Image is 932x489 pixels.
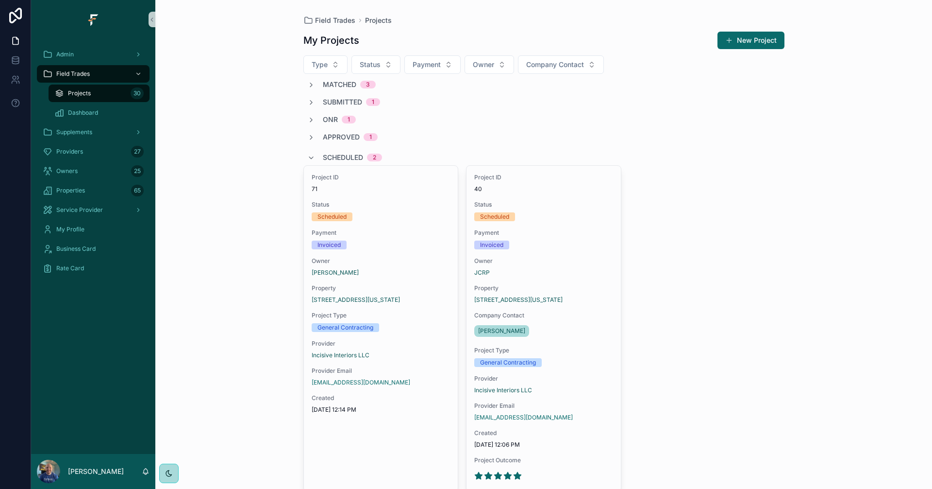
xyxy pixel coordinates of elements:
[474,347,613,354] span: Project Type
[474,284,613,292] span: Property
[480,212,509,221] div: Scheduled
[312,185,450,193] span: 71
[56,128,92,136] span: Supplements
[360,60,381,70] span: Status
[56,264,84,272] span: Rate Card
[366,81,370,88] div: 3
[474,325,529,337] a: [PERSON_NAME]
[323,97,362,107] span: Submitted
[37,240,150,258] a: Business Card
[323,115,338,124] span: ONR
[56,51,74,58] span: Admin
[131,87,144,99] div: 30
[131,146,144,157] div: 27
[474,386,532,394] a: Incisive Interiors LLC
[404,55,461,74] button: Select Button
[37,143,150,160] a: Providers27
[85,12,101,27] img: App logo
[56,148,83,156] span: Providers
[131,165,144,177] div: 25
[312,394,450,402] span: Created
[526,60,584,70] span: Company Contact
[68,467,124,476] p: [PERSON_NAME]
[312,379,410,386] a: [EMAIL_ADDRESS][DOMAIN_NAME]
[474,269,490,277] a: JCRP
[474,312,613,319] span: Company Contact
[312,284,450,292] span: Property
[312,340,450,348] span: Provider
[56,187,85,194] span: Properties
[365,16,392,25] a: Projects
[37,162,150,180] a: Owners25
[717,32,784,49] button: New Project
[323,153,363,162] span: Scheduled
[312,312,450,319] span: Project Type
[315,16,355,25] span: Field Trades
[37,182,150,199] a: Properties65
[303,34,359,47] h1: My Projects
[317,323,373,332] div: General Contracting
[37,201,150,219] a: Service Provider
[465,55,514,74] button: Select Button
[317,212,347,221] div: Scheduled
[518,55,604,74] button: Select Button
[474,201,613,209] span: Status
[474,429,613,437] span: Created
[474,229,613,237] span: Payment
[474,414,573,421] a: [EMAIL_ADDRESS][DOMAIN_NAME]
[312,60,328,70] span: Type
[56,245,96,253] span: Business Card
[413,60,441,70] span: Payment
[474,174,613,181] span: Project ID
[56,226,84,233] span: My Profile
[68,109,98,117] span: Dashboard
[323,132,360,142] span: Approved
[474,185,613,193] span: 40
[312,229,450,237] span: Payment
[317,241,341,249] div: Invoiced
[37,46,150,63] a: Admin
[31,39,155,290] div: scrollable content
[351,55,400,74] button: Select Button
[37,260,150,277] a: Rate Card
[49,104,150,122] a: Dashboard
[312,269,359,277] a: [PERSON_NAME]
[473,60,494,70] span: Owner
[37,65,150,83] a: Field Trades
[312,257,450,265] span: Owner
[478,327,525,335] span: [PERSON_NAME]
[312,174,450,181] span: Project ID
[312,296,400,304] a: [STREET_ADDRESS][US_STATE]
[312,367,450,375] span: Provider Email
[56,167,78,175] span: Owners
[480,358,536,367] div: General Contracting
[303,55,348,74] button: Select Button
[323,80,356,89] span: Matched
[474,375,613,383] span: Provider
[312,406,450,414] span: [DATE] 12:14 PM
[474,402,613,410] span: Provider Email
[372,98,374,106] div: 1
[131,185,144,196] div: 65
[474,296,563,304] a: [STREET_ADDRESS][US_STATE]
[474,456,613,464] span: Project Outcome
[37,221,150,238] a: My Profile
[303,16,355,25] a: Field Trades
[37,123,150,141] a: Supplements
[312,201,450,209] span: Status
[49,85,150,102] a: Projects30
[480,241,503,249] div: Invoiced
[312,351,369,359] a: Incisive Interiors LLC
[373,154,376,161] div: 2
[56,206,103,214] span: Service Provider
[56,70,90,78] span: Field Trades
[68,89,91,97] span: Projects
